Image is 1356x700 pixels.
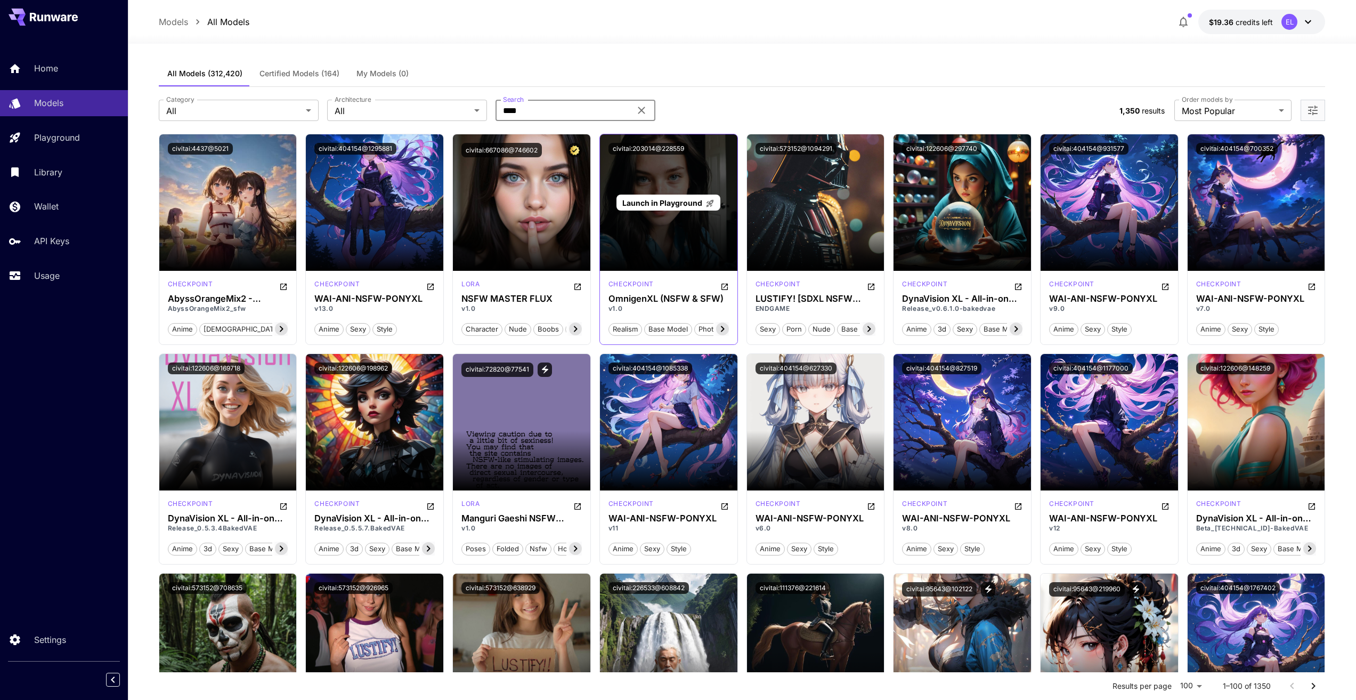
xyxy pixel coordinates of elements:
button: civitai:667086@746602 [461,143,542,157]
div: Pony [1049,499,1094,512]
button: anime [168,322,197,336]
button: style [1254,322,1279,336]
div: Pony [1196,279,1241,292]
span: style [1255,324,1278,335]
span: Most Popular [1182,104,1274,117]
button: civitai:72820@77541 [461,363,533,377]
p: checkpoint [168,279,213,289]
button: sexy [953,322,977,336]
a: Launch in Playground [616,195,720,211]
p: checkpoint [608,499,654,509]
button: sexy [1247,542,1271,556]
button: civitai:122606@148259 [1196,363,1274,374]
nav: breadcrumb [159,15,249,28]
h3: DynaVision XL - All-in-one stylized 3D SFW and NSFW output, no refiner needed! [168,513,288,524]
p: v12 [1049,524,1170,533]
span: sexy [346,324,370,335]
p: checkpoint [1049,279,1094,289]
button: Open in CivitAI [1161,499,1170,512]
h3: OmnigenXL (NSFW & SFW) [608,294,729,304]
span: anime [609,544,637,554]
p: v9.0 [1049,304,1170,313]
p: lora [461,499,480,509]
span: style [961,544,984,554]
button: 3d [1228,542,1245,556]
span: style [373,324,396,335]
button: civitai:404154@827519 [902,363,981,374]
p: v1.0 [461,524,582,533]
button: civitai:122606@198962 [314,363,392,374]
button: anime [902,322,931,336]
p: checkpoint [314,499,360,509]
span: 3d [346,544,362,554]
div: DynaVision XL - All-in-one stylized 3D SFW and NSFW output, no refiner needed! [314,513,435,524]
span: 3d [934,324,950,335]
span: anime [903,544,931,554]
p: checkpoint [902,279,947,289]
span: 1,350 [1119,106,1140,115]
button: Open in CivitAI [720,499,729,512]
button: style [667,542,691,556]
button: anime [1049,542,1078,556]
div: WAI-ANI-NSFW-PONYXL [608,513,729,524]
h3: WAI-ANI-NSFW-PONYXL [902,513,1022,524]
button: base model [644,322,692,336]
div: 100 [1176,678,1206,694]
div: SDXL 1.0 [608,279,654,292]
h3: Manguri Gaeshi NSFW folded pose - まんぐりがえし NSFW ポーズ Lora [461,513,582,524]
button: Open in CivitAI [1308,499,1316,512]
span: $19.36 [1209,18,1236,27]
label: Category [166,95,194,104]
span: Certified Models (164) [259,69,339,78]
span: results [1142,106,1165,115]
span: realism [609,324,642,335]
span: sexy [787,544,811,554]
button: civitai:404154@1295881 [314,143,396,155]
button: sexy [218,542,243,556]
p: Models [34,96,63,109]
label: Architecture [335,95,371,104]
button: sexy [640,542,664,556]
button: base model [245,542,293,556]
h3: WAI-ANI-NSFW-PONYXL [1049,513,1170,524]
div: NSFW MASTER FLUX [461,294,582,304]
button: Certified Model – Vetted for best performance and includes a commercial license. [567,143,582,157]
p: v13.0 [314,304,435,313]
button: realism [608,322,642,336]
button: character [461,322,502,336]
h3: AbyssOrangeMix2 - SFW/Soft NSFW [168,294,288,304]
div: WAI-ANI-NSFW-PONYXL [1049,294,1170,304]
span: anime [1050,544,1078,554]
button: View trigger words [1129,582,1143,597]
p: checkpoint [1049,499,1094,509]
div: SDXL 1.0 [1196,499,1241,512]
div: Pony [608,499,654,512]
div: SD 1.5 [461,499,480,512]
span: sexy [756,324,780,335]
button: porn [782,322,806,336]
span: sexy [953,324,977,335]
p: Library [34,166,62,179]
div: $19.362 [1209,17,1273,28]
button: Open in CivitAI [1308,279,1316,292]
div: Pony [902,499,947,512]
button: civitai:95643@219960 [1049,582,1125,597]
button: Go to next page [1303,675,1324,697]
span: Launch in Playground [622,198,702,207]
span: style [1108,324,1131,335]
span: poses [462,544,490,554]
span: anime [756,544,784,554]
label: Search [503,95,524,104]
button: civitai:122606@297740 [902,143,981,155]
span: All [166,104,302,117]
button: anime [756,542,785,556]
span: sexy [1247,544,1271,554]
p: checkpoint [168,499,213,509]
button: Open in CivitAI [279,279,288,292]
button: $19.362EL [1198,10,1325,34]
p: Beta_[TECHNICAL_ID]-BakedVAE [1196,524,1317,533]
span: sexy [1228,324,1252,335]
p: checkpoint [608,279,654,289]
